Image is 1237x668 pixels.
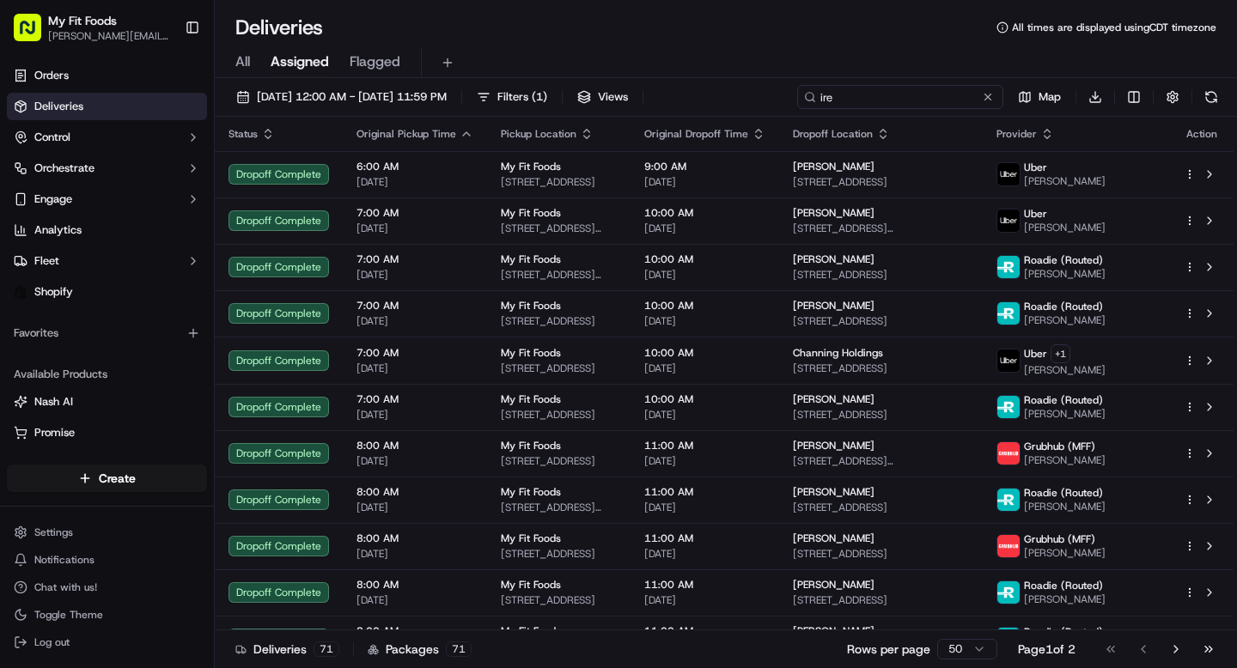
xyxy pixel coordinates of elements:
span: Analytics [34,222,82,238]
div: Deliveries [235,641,339,658]
button: Map [1010,85,1069,109]
span: [STREET_ADDRESS] [793,408,968,422]
span: [DATE] [356,222,473,235]
span: [PERSON_NAME] [793,206,874,220]
span: Roadie (Routed) [1024,625,1103,639]
span: Deliveries [34,99,83,114]
span: [DATE] [356,361,473,375]
img: uber-new-logo.jpeg [997,349,1020,372]
button: Views [570,85,636,109]
button: Engage [7,185,207,213]
span: [DATE] [356,454,473,468]
div: Page 1 of 2 [1018,641,1076,658]
img: roadie-logo-v2.jpg [997,628,1020,650]
a: Analytics [7,216,207,244]
span: [STREET_ADDRESS] [501,361,617,375]
button: Toggle Theme [7,603,207,627]
span: [DATE] [356,501,473,514]
span: [DATE] [644,314,765,328]
span: [STREET_ADDRESS] [793,593,968,607]
button: Refresh [1199,85,1223,109]
span: [DATE] [644,593,765,607]
button: [DATE] 12:00 AM - [DATE] 11:59 PM [229,85,454,109]
span: [PERSON_NAME] [1024,500,1106,513]
span: [STREET_ADDRESS] [501,175,617,189]
span: 7:00 AM [356,392,473,406]
span: [STREET_ADDRESS] [501,314,617,328]
div: Favorites [7,319,207,347]
span: My Fit Foods [501,206,561,220]
span: 7:00 AM [356,299,473,313]
span: [PERSON_NAME] [1024,174,1106,188]
span: 7:00 AM [356,252,473,266]
span: Filters [497,89,547,105]
span: My Fit Foods [501,299,561,313]
span: 11:00 AM [644,439,765,452]
button: Orchestrate [7,155,207,182]
div: 71 [446,641,472,657]
span: Status [229,127,258,141]
span: [PERSON_NAME] [1024,363,1106,377]
p: Welcome 👋 [17,69,313,96]
span: [STREET_ADDRESS] [793,268,968,282]
div: We're available if you need us! [77,181,236,195]
span: Uber [1024,161,1047,174]
span: [PERSON_NAME] [793,624,874,638]
a: 📗Knowledge Base [10,331,138,361]
span: [PERSON_NAME] [1024,221,1106,234]
span: Channing Holdings [793,346,883,360]
span: My Fit Foods [501,160,561,173]
img: 5e692f75ce7d37001a5d71f1 [997,535,1020,557]
h1: Deliveries [235,14,323,41]
div: 💻 [145,339,159,353]
span: [STREET_ADDRESS] [793,175,968,189]
a: Nash AI [14,394,200,410]
span: Orchestrate [34,161,94,176]
a: Powered byPylon [121,379,208,392]
img: roadie-logo-v2.jpg [997,396,1020,418]
span: Log out [34,635,70,649]
span: [PERSON_NAME] [793,160,874,173]
span: [DATE] [356,593,473,607]
span: [STREET_ADDRESS] [501,547,617,561]
span: [PERSON_NAME] [793,531,874,545]
span: 10:00 AM [644,299,765,313]
img: 1736555255976-a54dd68f-1ca7-489b-9aae-adbdc363a1c4 [17,164,48,195]
span: My Fit Foods [501,485,561,499]
span: 10:00 AM [644,252,765,266]
span: Flagged [350,52,400,72]
div: Start new chat [77,164,282,181]
button: Filters(1) [469,85,555,109]
span: [PERSON_NAME] [793,578,874,592]
span: Orders [34,68,69,83]
div: Available Products [7,361,207,388]
span: [DATE] [644,454,765,468]
span: 10:00 AM [644,392,765,406]
span: Settings [34,525,73,539]
span: Shopify [34,284,73,300]
span: [DATE] [644,408,765,422]
span: 8:00 AM [356,531,473,545]
button: My Fit Foods [48,12,117,29]
span: Pylon [171,380,208,392]
span: My Fit Foods [501,531,561,545]
span: All [235,52,250,72]
img: Nash [17,17,52,52]
span: My Fit Foods [501,252,561,266]
span: Assigned [271,52,329,72]
div: Past conversations [17,223,115,237]
img: uber-new-logo.jpeg [997,210,1020,232]
span: Roadie (Routed) [1024,393,1103,407]
span: [PERSON_NAME] [1024,592,1106,606]
button: Notifications [7,548,207,572]
span: Wisdom [PERSON_NAME] [53,266,183,280]
span: [STREET_ADDRESS] [793,547,968,561]
div: 71 [314,641,339,657]
a: 💻API Documentation [138,331,283,361]
span: All times are displayed using CDT timezone [1012,21,1216,34]
span: 11:00 AM [644,624,765,638]
span: My Fit Foods [501,439,561,452]
p: Rows per page [847,641,930,658]
span: 10:00 AM [644,206,765,220]
span: Provider [996,127,1037,141]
